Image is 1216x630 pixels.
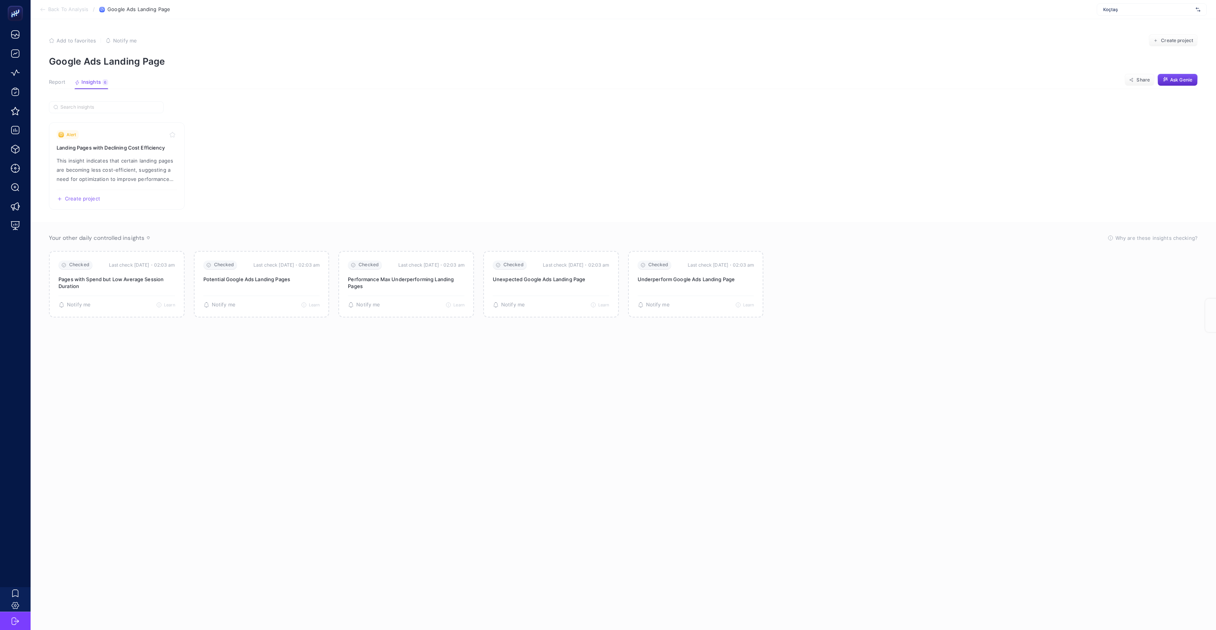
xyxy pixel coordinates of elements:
span: Checked [503,262,524,268]
button: Notify me [348,302,380,308]
button: Toggle favorite [168,130,177,139]
button: Create project [1149,34,1198,47]
time: Last check [DATE]・02:03 am [109,261,175,269]
time: Last check [DATE]・02:03 am [253,261,320,269]
button: Learn [446,302,464,308]
button: Learn [156,302,175,308]
span: Insights [81,79,101,85]
p: Unexpected Google Ads Landing Page [493,276,609,283]
span: Create project [65,196,100,202]
img: svg%3e [1196,6,1200,13]
span: Back To Analysis [48,7,88,13]
button: Ask Genie [1158,74,1198,86]
span: Learn [743,302,754,308]
div: 6 [102,79,108,85]
button: Learn [301,302,320,308]
button: Add to favorites [49,37,96,44]
input: Search [60,104,159,110]
p: Pages with Spend but Low Average Session Duration [58,276,175,290]
a: View insight titled This insight indicates that certain landing pages are becoming less cost-effi... [49,122,185,210]
span: Report [49,79,65,85]
span: Notify me [113,37,137,44]
span: Your other daily controlled insights [49,234,144,242]
span: Notify me [212,302,235,308]
button: Create a new project based on this insight [57,196,100,202]
span: Learn [164,302,175,308]
span: Learn [453,302,464,308]
span: Checked [648,262,669,268]
span: Share [1136,77,1150,83]
span: Alert [67,132,76,138]
span: Checked [69,262,89,268]
span: Checked [359,262,379,268]
p: Insight description [57,156,177,184]
span: Learn [309,302,320,308]
span: Checked [214,262,234,268]
span: Learn [598,302,609,308]
span: Notify me [356,302,380,308]
p: Underperform Google Ads Landing Page [638,276,754,283]
span: / [93,6,95,12]
span: Create project [1161,37,1193,44]
section: Insight Packages [49,122,1198,210]
span: Google Ads Landing Page [107,7,170,13]
button: Learn [735,302,754,308]
span: Add to favorites [57,37,96,44]
time: Last check [DATE]・02:03 am [688,261,754,269]
h3: Insight title [57,144,177,151]
span: Notify me [501,302,525,308]
button: Share [1125,74,1154,86]
span: Notify me [67,302,91,308]
p: Google Ads Landing Page [49,56,1198,67]
span: Notify me [646,302,670,308]
button: Notify me [493,302,525,308]
button: Notify me [58,302,91,308]
time: Last check [DATE]・02:03 am [543,261,609,269]
button: Notify me [203,302,235,308]
p: Performance Max Underperforming Landing Pages [348,276,464,290]
span: Why are these insights checking? [1115,234,1198,242]
button: Learn [591,302,609,308]
span: Koçtaş [1103,7,1193,13]
section: Passive Insight Packages [49,251,1198,317]
span: Ask Genie [1170,77,1192,83]
button: Notify me [638,302,670,308]
button: Notify me [106,37,137,44]
p: Potential Google Ads Landing Pages [203,276,320,283]
time: Last check [DATE]・02:03 am [398,261,464,269]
